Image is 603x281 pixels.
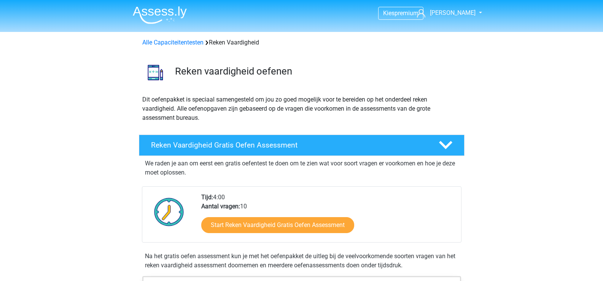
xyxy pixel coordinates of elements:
[136,135,468,156] a: Reken Vaardigheid Gratis Oefen Assessment
[133,6,187,24] img: Assessly
[142,39,204,46] a: Alle Capaciteitentesten
[201,203,240,210] b: Aantal vragen:
[142,95,461,122] p: Dit oefenpakket is speciaal samengesteld om jou zo goed mogelijk voor te bereiden op het onderdee...
[151,141,426,149] h4: Reken Vaardigheid Gratis Oefen Assessment
[196,193,461,242] div: 4:00 10
[139,38,464,47] div: Reken Vaardigheid
[175,65,458,77] h3: Reken vaardigheid oefenen
[379,8,423,18] a: Kiespremium
[395,10,418,17] span: premium
[383,10,395,17] span: Kies
[142,252,461,270] div: Na het gratis oefen assessment kun je met het oefenpakket de uitleg bij de veelvoorkomende soorte...
[430,9,476,16] span: [PERSON_NAME]
[145,159,458,177] p: We raden je aan om eerst een gratis oefentest te doen om te zien wat voor soort vragen er voorkom...
[150,193,188,231] img: Klok
[139,56,172,89] img: reken vaardigheid
[414,8,476,17] a: [PERSON_NAME]
[201,217,354,233] a: Start Reken Vaardigheid Gratis Oefen Assessment
[201,194,213,201] b: Tijd:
